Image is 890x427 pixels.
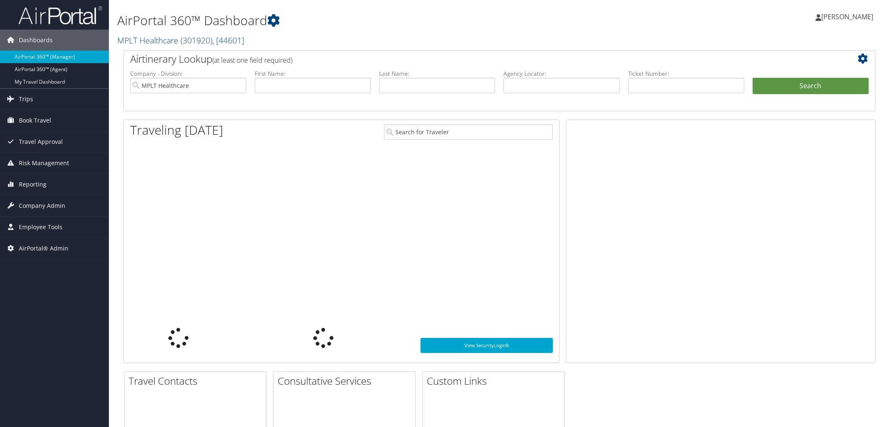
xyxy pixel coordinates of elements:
a: View SecurityLogic® [420,338,553,353]
h2: Travel Contacts [129,374,266,388]
h2: Custom Links [427,374,564,388]
a: MPLT Healthcare [117,35,244,46]
span: Company Admin [19,195,65,216]
label: Agency Locator: [503,69,619,78]
label: Ticket Number: [628,69,744,78]
span: ( 301920 ) [181,35,212,46]
h2: Consultative Services [278,374,415,388]
span: Risk Management [19,153,69,174]
span: Employee Tools [19,217,62,238]
span: Book Travel [19,110,51,131]
span: , [ 44601 ] [212,35,244,46]
img: airportal-logo.png [18,5,102,25]
span: Reporting [19,174,46,195]
h1: AirPortal 360™ Dashboard [117,12,627,29]
span: Dashboards [19,30,53,51]
label: Last Name: [379,69,495,78]
span: Trips [19,89,33,110]
span: (at least one field required) [212,56,292,65]
span: AirPortal® Admin [19,238,68,259]
span: [PERSON_NAME] [821,12,873,21]
h1: Traveling [DATE] [130,121,223,139]
label: Company - Division: [130,69,246,78]
a: [PERSON_NAME] [815,4,882,29]
span: Travel Approval [19,131,63,152]
h2: Airtinerary Lookup [130,52,806,66]
label: First Name: [255,69,371,78]
button: Search [753,78,869,95]
input: Search for Traveler [384,124,553,140]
